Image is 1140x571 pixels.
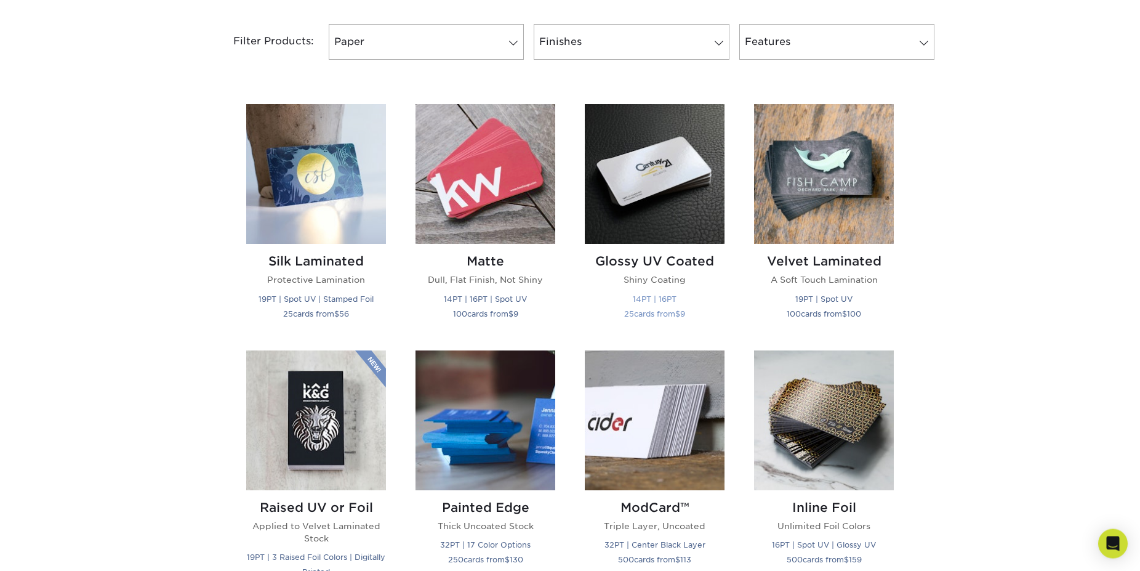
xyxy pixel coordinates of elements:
[754,500,894,515] h2: Inline Foil
[440,540,531,549] small: 32PT | 17 Color Options
[453,309,467,318] span: 100
[283,309,349,318] small: cards from
[585,104,725,244] img: Glossy UV Coated Business Cards
[675,555,680,564] span: $
[415,104,555,335] a: Matte Business Cards Matte Dull, Flat Finish, Not Shiny 14PT | 16PT | Spot UV 100cards from$9
[453,309,518,318] small: cards from
[334,309,339,318] span: $
[415,273,555,286] p: Dull, Flat Finish, Not Shiny
[415,500,555,515] h2: Painted Edge
[680,555,691,564] span: 113
[842,309,847,318] span: $
[513,309,518,318] span: 9
[355,350,386,387] img: New Product
[1098,529,1128,559] div: Open Intercom Messenger
[675,309,680,318] span: $
[415,350,555,490] img: Painted Edge Business Cards
[201,24,324,60] div: Filter Products:
[246,500,386,515] h2: Raised UV or Foil
[754,254,894,269] h2: Velvet Laminated
[772,540,876,549] small: 16PT | Spot UV | Glossy UV
[787,555,803,564] span: 500
[585,273,725,286] p: Shiny Coating
[754,104,894,335] a: Velvet Laminated Business Cards Velvet Laminated A Soft Touch Lamination 19PT | Spot UV 100cards ...
[415,104,555,244] img: Matte Business Cards
[618,555,634,564] span: 500
[329,24,524,60] a: Paper
[739,24,934,60] a: Features
[844,555,849,564] span: $
[246,520,386,545] p: Applied to Velvet Laminated Stock
[604,540,705,549] small: 32PT | Center Black Layer
[3,533,105,567] iframe: Google Customer Reviews
[585,254,725,269] h2: Glossy UV Coated
[534,24,729,60] a: Finishes
[624,309,685,318] small: cards from
[283,309,293,318] span: 25
[754,273,894,286] p: A Soft Touch Lamination
[585,500,725,515] h2: ModCard™
[510,555,523,564] span: 130
[585,350,725,490] img: ModCard™ Business Cards
[246,104,386,244] img: Silk Laminated Business Cards
[415,520,555,532] p: Thick Uncoated Stock
[585,520,725,532] p: Triple Layer, Uncoated
[624,309,634,318] span: 25
[259,294,374,304] small: 19PT | Spot UV | Stamped Foil
[849,555,862,564] span: 159
[246,350,386,490] img: Raised UV or Foil Business Cards
[448,555,523,564] small: cards from
[754,520,894,532] p: Unlimited Foil Colors
[508,309,513,318] span: $
[787,309,861,318] small: cards from
[339,309,349,318] span: 56
[787,555,862,564] small: cards from
[680,309,685,318] span: 9
[585,104,725,335] a: Glossy UV Coated Business Cards Glossy UV Coated Shiny Coating 14PT | 16PT 25cards from$9
[505,555,510,564] span: $
[787,309,801,318] span: 100
[754,350,894,490] img: Inline Foil Business Cards
[795,294,853,304] small: 19PT | Spot UV
[246,273,386,286] p: Protective Lamination
[633,294,676,304] small: 14PT | 16PT
[448,555,464,564] span: 250
[246,254,386,269] h2: Silk Laminated
[618,555,691,564] small: cards from
[847,309,861,318] span: 100
[246,104,386,335] a: Silk Laminated Business Cards Silk Laminated Protective Lamination 19PT | Spot UV | Stamped Foil ...
[444,294,527,304] small: 14PT | 16PT | Spot UV
[415,254,555,269] h2: Matte
[754,104,894,244] img: Velvet Laminated Business Cards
